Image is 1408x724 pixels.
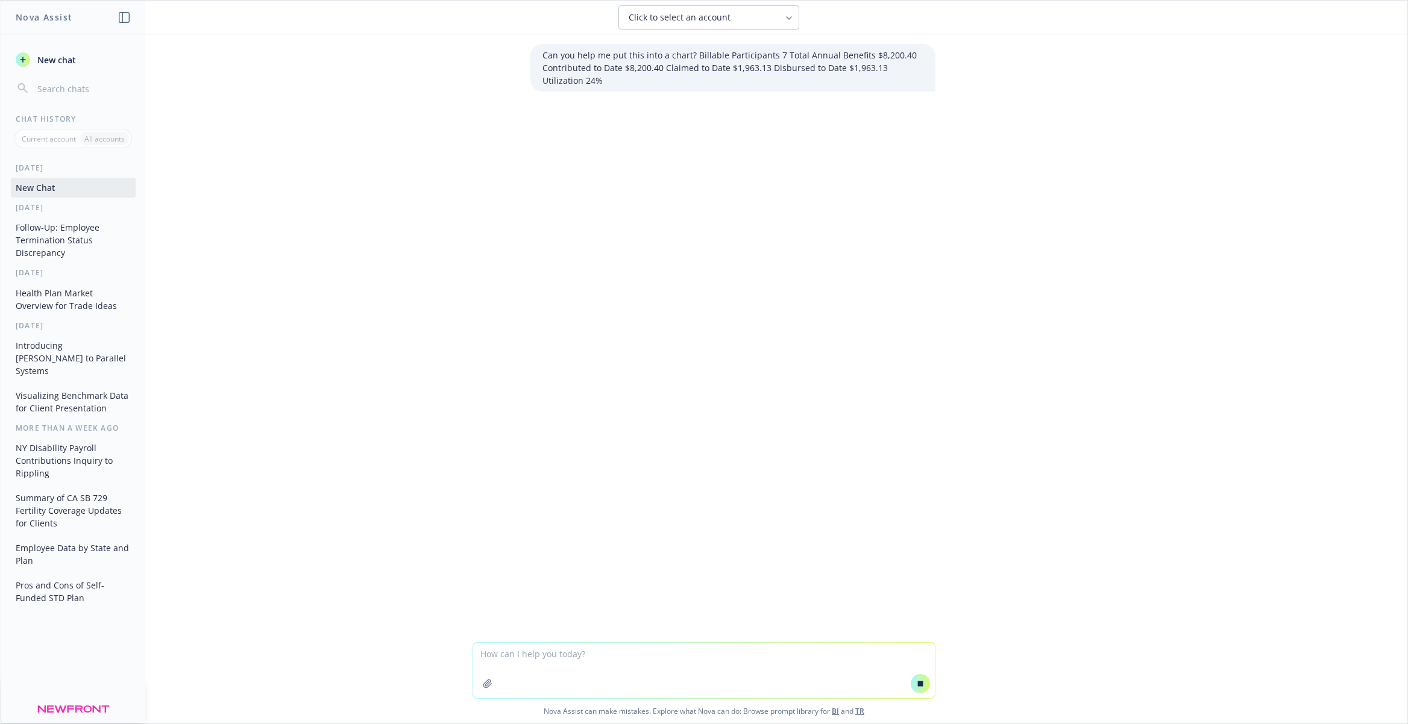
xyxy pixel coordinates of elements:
[11,49,136,70] button: New chat
[1,114,145,124] div: Chat History
[1,202,145,213] div: [DATE]
[35,80,131,97] input: Search chats
[16,11,72,23] h1: Nova Assist
[11,283,136,316] button: Health Plan Market Overview for Trade Ideas
[832,706,839,716] a: BI
[629,11,731,23] span: Click to select an account
[618,5,799,30] button: Click to select an account
[35,54,76,66] span: New chat
[1,423,145,433] div: More than a week ago
[542,49,923,87] p: Can you help me put this into a chart? Billable Participants 7 Total Annual Benefits $8,200.40 Co...
[11,438,136,483] button: NY Disability Payroll Contributions Inquiry to Rippling
[1,320,145,331] div: [DATE]
[1,267,145,278] div: [DATE]
[11,385,136,418] button: Visualizing Benchmark Data for Client Presentation
[5,699,1403,723] span: Nova Assist can make mistakes. Explore what Nova can do: Browse prompt library for and
[22,134,76,144] p: Current account
[1,163,145,173] div: [DATE]
[855,706,864,716] a: TR
[84,134,125,144] p: All accounts
[11,335,136,381] button: Introducing [PERSON_NAME] to Parallel Systems
[11,488,136,533] button: Summary of CA SB 729 Fertility Coverage Updates for Clients
[11,575,136,608] button: Pros and Cons of Self-Funded STD Plan
[11,217,136,263] button: Follow-Up: Employee Termination Status Discrepancy
[11,538,136,570] button: Employee Data by State and Plan
[11,178,136,198] button: New Chat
